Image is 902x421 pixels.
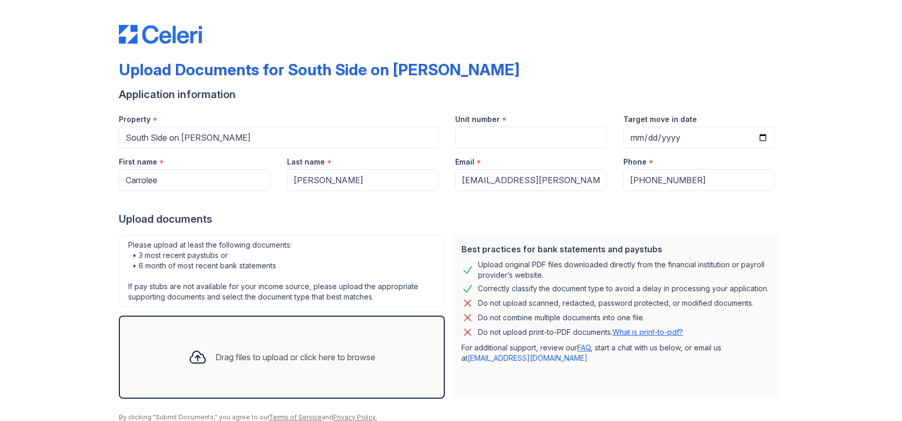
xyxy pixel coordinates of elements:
[478,311,645,324] div: Do not combine multiple documents into one file.
[119,60,520,79] div: Upload Documents for South Side on [PERSON_NAME]
[455,157,474,167] label: Email
[119,235,445,307] div: Please upload at least the following documents: • 3 most recent paystubs or • 6 month of most rec...
[461,343,771,363] p: For additional support, review our , start a chat with us below, or email us at
[119,157,157,167] label: First name
[478,260,771,280] div: Upload original PDF files downloaded directly from the financial institution or payroll provider’...
[577,343,591,352] a: FAQ
[287,157,325,167] label: Last name
[623,157,647,167] label: Phone
[478,327,683,337] p: Do not upload print-to-PDF documents.
[119,25,202,44] img: CE_Logo_Blue-a8612792a0a2168367f1c8372b55b34899dd931a85d93a1a3d3e32e68fde9ad4.png
[333,413,377,421] a: Privacy Policy.
[119,212,783,226] div: Upload documents
[478,297,754,309] div: Do not upload scanned, redacted, password protected, or modified documents.
[455,114,500,125] label: Unit number
[612,328,683,336] a: What is print-to-pdf?
[461,243,771,255] div: Best practices for bank statements and paystubs
[119,87,783,102] div: Application information
[215,351,375,363] div: Drag files to upload or click here to browse
[478,282,769,295] div: Correctly classify the document type to avoid a delay in processing your application.
[119,114,151,125] label: Property
[468,354,587,362] a: [EMAIL_ADDRESS][DOMAIN_NAME]
[269,413,322,421] a: Terms of Service
[623,114,697,125] label: Target move in date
